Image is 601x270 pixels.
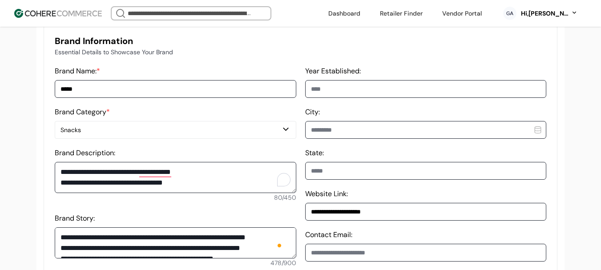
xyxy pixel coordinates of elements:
p: Essential Details to Showcase Your Brand [55,48,546,57]
textarea: To enrich screen reader interactions, please activate Accessibility in Grammarly extension settings [55,227,296,258]
label: Brand Category [55,107,110,117]
div: 478 / 900 [55,258,296,268]
img: Cohere Logo [14,9,102,18]
div: Hi, [PERSON_NAME] [520,9,569,18]
label: State: [305,148,324,157]
label: Brand Story: [55,214,95,223]
label: Contact Email: [305,230,352,239]
label: Website Link: [305,189,348,198]
h3: Brand Information [55,34,546,48]
div: Snacks [61,125,281,135]
label: Brand Name: [55,66,100,76]
label: Year Established: [305,66,361,76]
textarea: To enrich screen reader interactions, please activate Accessibility in Grammarly extension settings [55,162,296,193]
button: Hi,[PERSON_NAME] [520,9,578,18]
div: 80 / 450 [55,193,296,202]
label: City: [305,107,320,117]
label: Brand Description: [55,148,115,157]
